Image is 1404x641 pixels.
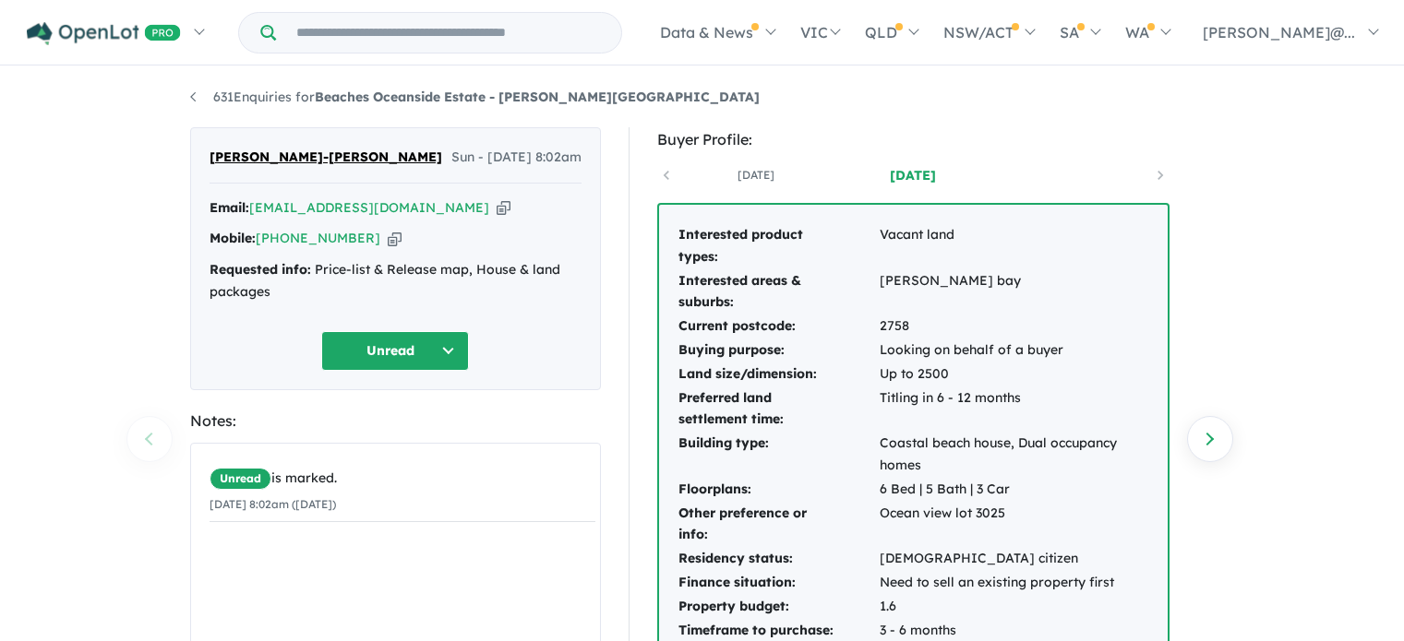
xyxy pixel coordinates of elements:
td: [PERSON_NAME] bay [879,269,1149,315]
input: Try estate name, suburb, builder or developer [280,13,618,53]
button: Unread [321,331,469,371]
small: [DATE] 8:02am ([DATE]) [210,497,336,511]
td: Coastal beach house, Dual occupancy homes [879,432,1149,478]
button: Copy [388,229,402,248]
td: 2758 [879,315,1149,338]
a: [PHONE_NUMBER] [256,230,380,246]
strong: Requested info: [210,261,311,278]
td: Buying purpose: [678,338,879,362]
strong: Email: [210,199,249,216]
div: is marked. [210,468,595,490]
td: Need to sell an existing property first [879,571,1149,595]
strong: Beaches Oceanside Estate - [PERSON_NAME][GEOGRAPHIC_DATA] [315,89,760,105]
td: Land size/dimension: [678,362,879,386]
span: [PERSON_NAME]@... [1203,23,1355,42]
a: 631Enquiries forBeaches Oceanside Estate - [PERSON_NAME][GEOGRAPHIC_DATA] [190,89,760,105]
td: [DEMOGRAPHIC_DATA] citizen [879,547,1149,571]
td: Interested areas & suburbs: [678,269,879,315]
span: Sun - [DATE] 8:02am [451,147,582,169]
td: Residency status: [678,547,879,571]
a: [DATE] [678,166,834,184]
td: Other preference or info: [678,502,879,548]
td: Ocean view lot 3025 [879,502,1149,548]
strong: Mobile: [210,230,256,246]
img: Openlot PRO Logo White [27,22,181,45]
td: Current postcode: [678,315,879,338]
td: Vacant land [879,223,1149,269]
span: Unread [210,468,271,490]
td: Finance situation: [678,571,879,595]
td: Preferred land settlement time: [678,386,879,433]
td: Looking on behalf of a buyer [879,338,1149,362]
td: Floorplans: [678,478,879,502]
span: [PERSON_NAME]-[PERSON_NAME] [210,147,442,169]
td: 1.6 [879,595,1149,619]
td: 6 Bed | 5 Bath | 3 Car [879,478,1149,502]
td: Property budget: [678,595,879,619]
nav: breadcrumb [190,87,1215,109]
td: Interested product types: [678,223,879,269]
a: [DATE] [834,166,991,184]
td: Titling in 6 - 12 months [879,386,1149,433]
div: Price-list & Release map, House & land packages [210,259,582,303]
td: Building type: [678,432,879,478]
div: Notes: [190,409,601,433]
a: [EMAIL_ADDRESS][DOMAIN_NAME] [249,199,489,216]
div: Buyer Profile: [657,127,1170,152]
td: Up to 2500 [879,362,1149,386]
button: Copy [497,198,510,218]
